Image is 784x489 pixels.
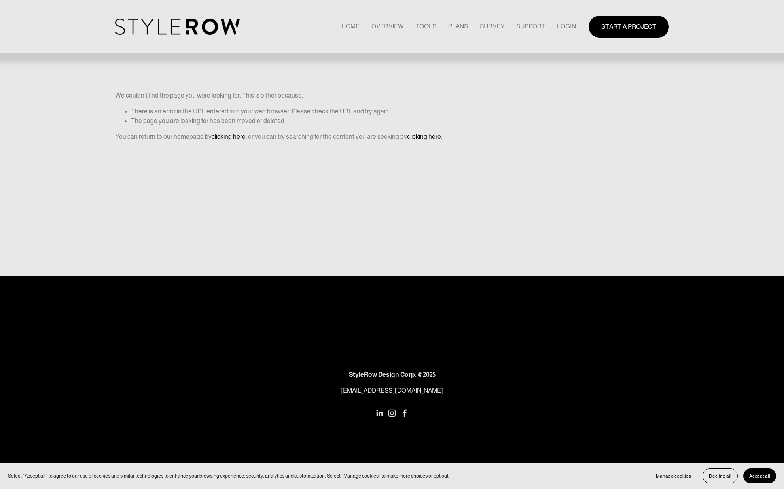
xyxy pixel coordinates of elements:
[375,409,383,417] a: LinkedIn
[212,133,246,140] a: clicking here
[401,409,409,417] a: Facebook
[131,116,669,126] li: The page you are looking for has been moved or deleted.
[749,473,770,479] span: Accept all
[516,21,545,32] a: folder dropdown
[8,472,450,480] p: Select “Accept all” to agree to our use of cookies and similar technologies to enhance your brows...
[415,21,436,32] a: TOOLS
[480,21,504,32] a: SURVEY
[115,132,669,142] p: You can return to our homepage by , or you can try searching for the content you are seeking by .
[589,16,669,38] a: START A PROJECT
[349,371,436,378] strong: StyleRow Design Corp. ©2025
[371,21,404,32] a: OVERVIEW
[131,107,669,116] li: There is an error in the URL entered into your web browser. Please check the URL and try again.
[709,473,731,479] span: Decline all
[516,22,545,31] span: SUPPORT
[341,21,360,32] a: HOME
[115,60,669,100] p: We couldn't find the page you were looking for. This is either because:
[650,468,697,483] button: Manage cookies
[388,409,396,417] a: Instagram
[407,133,441,140] a: clicking here
[703,468,738,483] button: Decline all
[743,468,776,483] button: Accept all
[448,21,468,32] a: PLANS
[557,21,576,32] a: LOGIN
[656,473,691,479] span: Manage cookies
[115,19,240,35] img: StyleRow
[341,386,443,395] a: [EMAIL_ADDRESS][DOMAIN_NAME]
